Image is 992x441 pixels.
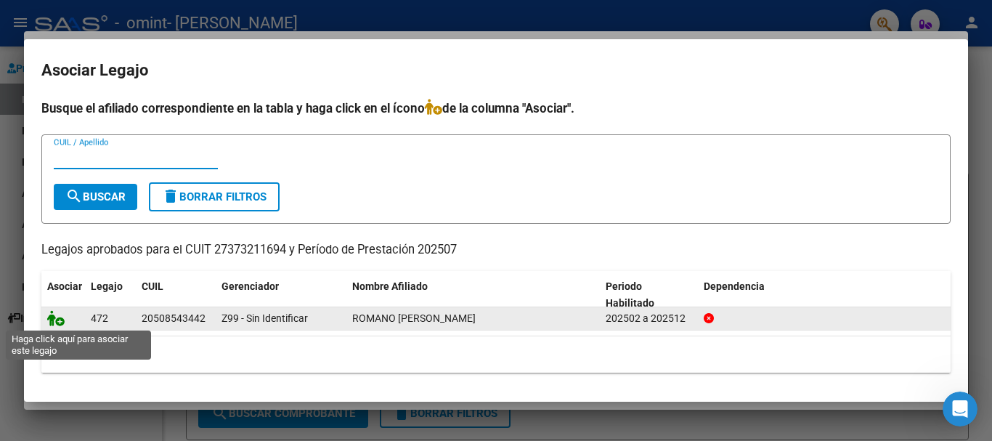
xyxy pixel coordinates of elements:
[352,312,476,324] span: ROMANO SANTIAGO HERNAN
[943,392,977,426] iframe: Intercom live chat
[41,336,951,373] div: 1 registros
[41,57,951,84] h2: Asociar Legajo
[698,271,951,319] datatable-header-cell: Dependencia
[41,99,951,118] h4: Busque el afiliado correspondiente en la tabla y haga click en el ícono de la columna "Asociar".
[54,184,137,210] button: Buscar
[41,271,85,319] datatable-header-cell: Asociar
[136,271,216,319] datatable-header-cell: CUIL
[221,312,308,324] span: Z99 - Sin Identificar
[704,280,765,292] span: Dependencia
[221,280,279,292] span: Gerenciador
[352,280,428,292] span: Nombre Afiliado
[91,312,108,324] span: 472
[149,182,280,211] button: Borrar Filtros
[216,271,346,319] datatable-header-cell: Gerenciador
[91,280,123,292] span: Legajo
[162,190,267,203] span: Borrar Filtros
[606,280,654,309] span: Periodo Habilitado
[600,271,698,319] datatable-header-cell: Periodo Habilitado
[346,271,600,319] datatable-header-cell: Nombre Afiliado
[606,310,692,327] div: 202502 a 202512
[47,280,82,292] span: Asociar
[41,241,951,259] p: Legajos aprobados para el CUIT 27373211694 y Período de Prestación 202507
[142,310,206,327] div: 20508543442
[65,187,83,205] mat-icon: search
[85,271,136,319] datatable-header-cell: Legajo
[162,187,179,205] mat-icon: delete
[65,190,126,203] span: Buscar
[142,280,163,292] span: CUIL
